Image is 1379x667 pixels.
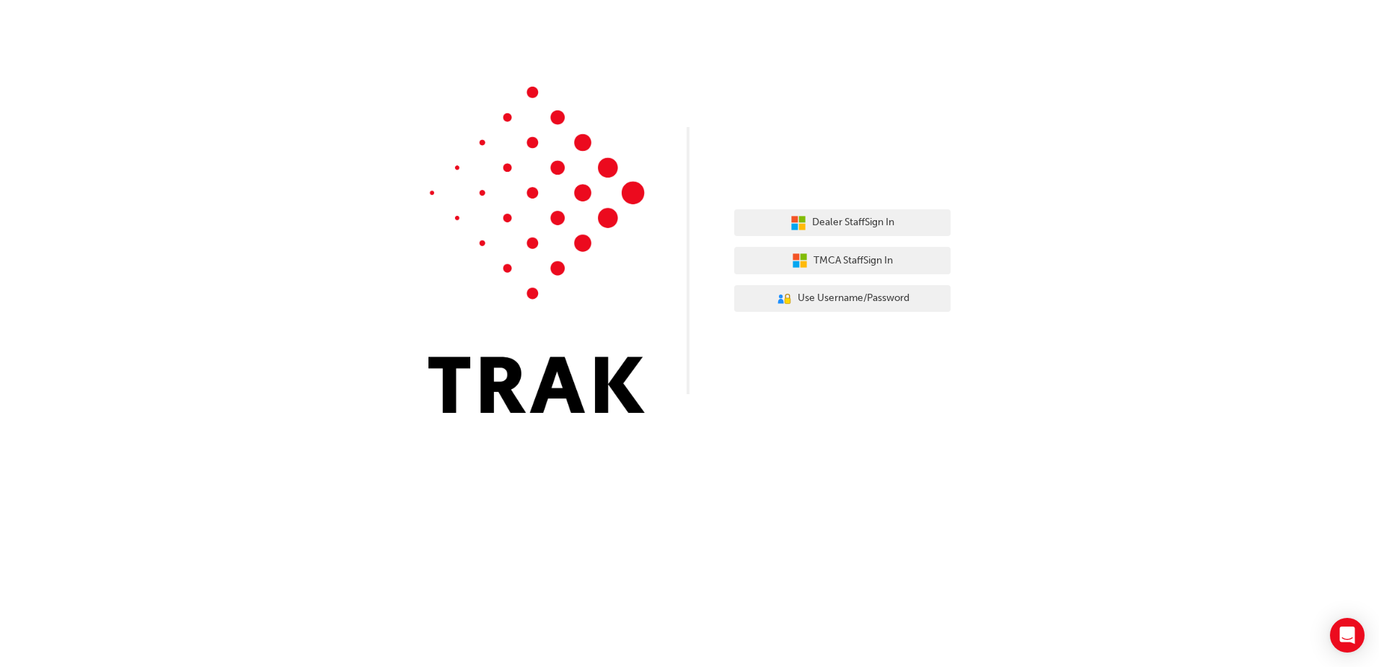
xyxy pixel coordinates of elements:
[734,247,951,274] button: TMCA StaffSign In
[428,87,645,413] img: Trak
[812,214,894,231] span: Dealer Staff Sign In
[734,209,951,237] button: Dealer StaffSign In
[814,253,893,269] span: TMCA Staff Sign In
[1330,618,1365,653] div: Open Intercom Messenger
[734,285,951,313] button: Use Username/Password
[798,290,909,307] span: Use Username/Password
